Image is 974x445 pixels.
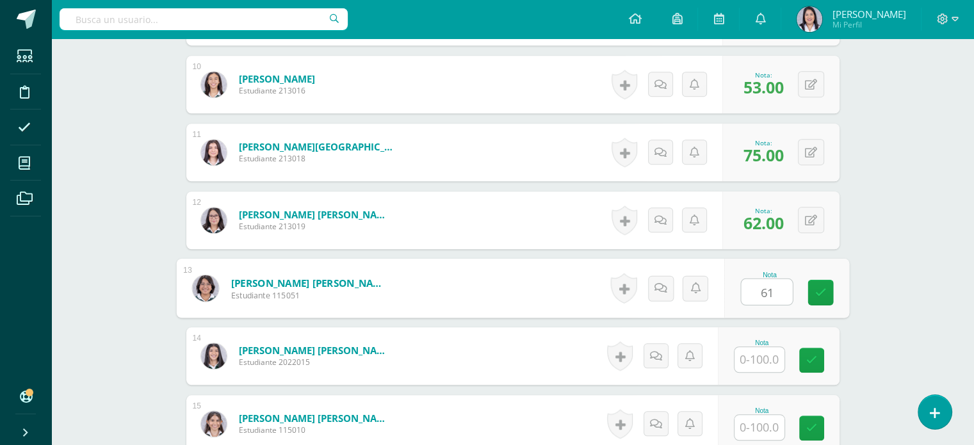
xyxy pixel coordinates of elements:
[239,85,315,96] span: Estudiante 213016
[743,144,784,166] span: 75.00
[239,221,393,232] span: Estudiante 213019
[239,344,393,357] a: [PERSON_NAME] [PERSON_NAME]
[201,140,227,165] img: 6881d77f4d499b534e3b8746e63723e2.png
[743,138,784,147] div: Nota:
[734,407,790,414] div: Nota
[231,276,389,289] a: [PERSON_NAME] [PERSON_NAME]
[201,207,227,233] img: 07f72299047296dc8baa6628d0fb2535.png
[201,411,227,437] img: f3f9cbc3d81b1accc1e4e01e40203a5e.png
[231,289,389,301] span: Estudiante 115051
[239,153,393,164] span: Estudiante 213018
[740,271,799,278] div: Nota
[201,343,227,369] img: 6ec10e37d3cdb4797dfcafd01be6b3a8.png
[734,339,790,346] div: Nota
[797,6,822,32] img: f694820f4938eda63754dc7830486a17.png
[239,208,393,221] a: [PERSON_NAME] [PERSON_NAME]
[60,8,348,30] input: Busca un usuario...
[832,19,905,30] span: Mi Perfil
[239,72,315,85] a: [PERSON_NAME]
[741,279,792,305] input: 0-100.0
[743,206,784,215] div: Nota:
[239,412,393,425] a: [PERSON_NAME] [PERSON_NAME]
[832,8,905,20] span: [PERSON_NAME]
[743,76,784,98] span: 53.00
[743,212,784,234] span: 62.00
[239,425,393,435] span: Estudiante 115010
[735,415,784,440] input: 0-100.0
[239,357,393,368] span: Estudiante 2022015
[192,275,218,301] img: 5f5b390559614f89dcf80695e14bc2e8.png
[201,72,227,97] img: 304c455f5b35ca66d2d9859c4516224b.png
[743,70,784,79] div: Nota:
[239,140,393,153] a: [PERSON_NAME][GEOGRAPHIC_DATA]
[735,347,784,372] input: 0-100.0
